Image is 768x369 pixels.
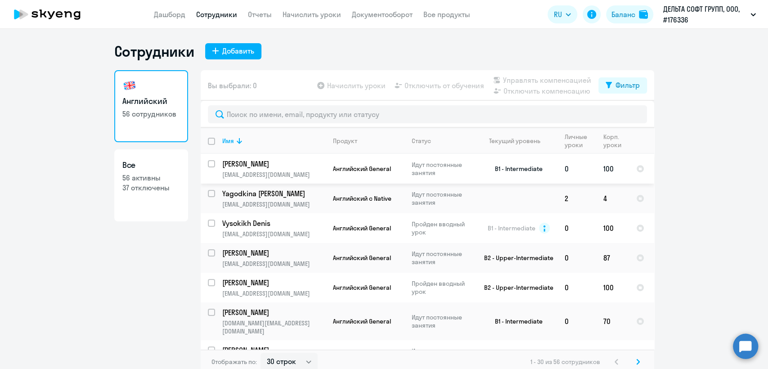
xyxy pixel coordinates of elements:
[488,224,535,232] span: B1 - Intermediate
[222,200,325,208] p: [EMAIL_ADDRESS][DOMAIN_NAME]
[557,154,596,184] td: 0
[222,307,325,317] a: [PERSON_NAME]
[222,45,254,56] div: Добавить
[222,345,325,355] a: [PERSON_NAME]
[412,250,473,266] p: Идут постоянные занятия
[208,80,257,91] span: Вы выбрали: 0
[211,358,257,366] span: Отображать по:
[222,137,234,145] div: Имя
[222,137,325,145] div: Имя
[548,5,577,23] button: RU
[333,317,391,325] span: Английский General
[412,190,473,207] p: Идут постоянные занятия
[222,319,325,335] p: [DOMAIN_NAME][EMAIL_ADDRESS][DOMAIN_NAME]
[222,260,325,268] p: [EMAIL_ADDRESS][DOMAIN_NAME]
[222,159,325,169] a: [PERSON_NAME]
[222,171,325,179] p: [EMAIL_ADDRESS][DOMAIN_NAME]
[557,243,596,273] td: 0
[333,283,391,292] span: Английский General
[663,4,747,25] p: ДЕЛЬТА СОФТ ГРУПП, ООО, #176336
[122,159,180,171] h3: Все
[248,10,272,19] a: Отчеты
[596,213,629,243] td: 100
[423,10,470,19] a: Все продукты
[222,189,324,198] p: Yagodkina [PERSON_NAME]
[474,273,557,302] td: B2 - Upper-Intermediate
[659,4,760,25] button: ДЕЛЬТА СОФТ ГРУПП, ООО, #176336
[333,137,357,145] div: Продукт
[114,42,194,60] h1: Сотрудники
[554,9,562,20] span: RU
[474,243,557,273] td: B2 - Upper-Intermediate
[412,279,473,296] p: Пройден вводный урок
[122,109,180,119] p: 56 сотрудников
[333,165,391,173] span: Английский General
[283,10,341,19] a: Начислить уроки
[222,218,324,228] p: Vysokikh Denis
[489,137,540,145] div: Текущий уровень
[222,278,324,288] p: [PERSON_NAME]
[222,248,325,258] a: [PERSON_NAME]
[222,189,325,198] a: Yagodkina [PERSON_NAME]
[596,302,629,340] td: 70
[615,80,640,90] div: Фильтр
[603,133,629,149] div: Корп. уроки
[222,278,325,288] a: [PERSON_NAME]
[530,358,600,366] span: 1 - 30 из 56 сотрудников
[122,78,137,93] img: english
[596,184,629,213] td: 4
[222,218,325,228] a: Vysokikh Denis
[557,273,596,302] td: 0
[352,10,413,19] a: Документооборот
[222,248,324,258] p: [PERSON_NAME]
[122,95,180,107] h3: Английский
[333,194,391,202] span: Английский с Native
[598,77,647,94] button: Фильтр
[114,149,188,221] a: Все56 активны37 отключены
[222,230,325,238] p: [EMAIL_ADDRESS][DOMAIN_NAME]
[222,159,324,169] p: [PERSON_NAME]
[611,9,635,20] div: Баланс
[333,224,391,232] span: Английский General
[474,302,557,340] td: B1 - Intermediate
[122,173,180,183] p: 56 активны
[596,154,629,184] td: 100
[557,184,596,213] td: 2
[412,313,473,329] p: Идут постоянные занятия
[154,10,185,19] a: Дашборд
[412,347,473,363] p: Идут постоянные занятия
[606,5,653,23] button: Балансbalance
[565,133,596,149] div: Личные уроки
[557,213,596,243] td: 0
[596,243,629,273] td: 87
[333,254,391,262] span: Английский General
[557,302,596,340] td: 0
[481,137,557,145] div: Текущий уровень
[114,70,188,142] a: Английский56 сотрудников
[122,183,180,193] p: 37 отключены
[222,345,324,355] p: [PERSON_NAME]
[208,105,647,123] input: Поиск по имени, email, продукту или статусу
[222,307,324,317] p: [PERSON_NAME]
[196,10,237,19] a: Сотрудники
[205,43,261,59] button: Добавить
[412,161,473,177] p: Идут постоянные занятия
[474,154,557,184] td: B1 - Intermediate
[222,289,325,297] p: [EMAIL_ADDRESS][DOMAIN_NAME]
[639,10,648,19] img: balance
[596,273,629,302] td: 100
[412,137,431,145] div: Статус
[412,220,473,236] p: Пройден вводный урок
